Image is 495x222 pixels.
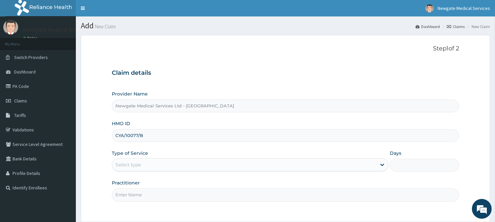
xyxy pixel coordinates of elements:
[425,4,434,13] img: User Image
[416,24,440,29] a: Dashboard
[115,161,141,168] div: Select type
[112,69,459,77] h3: Claim details
[14,112,26,118] span: Tariffs
[81,21,490,30] h1: Add
[112,129,459,142] input: Enter HMO ID
[14,69,36,75] span: Dashboard
[14,54,48,60] span: Switch Providers
[23,36,39,41] a: Online
[112,180,140,186] label: Practitioner
[112,188,459,201] input: Enter Name
[112,120,130,127] label: HMO ID
[112,91,148,97] label: Provider Name
[3,20,18,35] img: User Image
[465,24,490,29] li: New Claim
[112,150,148,156] label: Type of Service
[447,24,465,29] a: Claims
[94,24,116,29] small: New Claim
[112,45,459,52] p: Step 1 of 2
[390,150,401,156] label: Days
[14,98,27,104] span: Claims
[23,27,91,33] p: Newgate Medical Services
[438,5,490,11] span: Newgate Medical Services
